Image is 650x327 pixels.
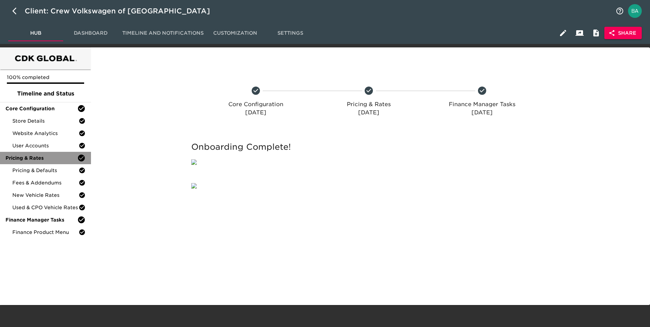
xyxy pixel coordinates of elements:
[612,3,628,19] button: notifications
[604,27,642,40] button: Share
[267,29,313,37] span: Settings
[12,179,79,186] span: Fees & Addendums
[191,183,197,189] img: qkibX1zbU72zw90W6Gan%2FTemplates%2FRjS7uaFIXtg43HUzxvoG%2F3e51d9d6-1114-4229-a5bf-f5ca567b6beb.jpg
[12,130,79,137] span: Website Analytics
[5,155,77,161] span: Pricing & Rates
[610,29,636,37] span: Share
[315,109,423,117] p: [DATE]
[5,216,77,223] span: Finance Manager Tasks
[122,29,204,37] span: Timeline and Notifications
[5,90,85,98] span: Timeline and Status
[202,109,310,117] p: [DATE]
[428,109,536,117] p: [DATE]
[191,142,547,153] h5: Onboarding Complete!
[5,105,77,112] span: Core Configuration
[12,192,79,199] span: New Vehicle Rates
[25,5,220,16] div: Client: Crew Volkswagen of [GEOGRAPHIC_DATA]
[191,159,197,165] img: qkibX1zbU72zw90W6Gan%2FTemplates%2FRjS7uaFIXtg43HUzxvoG%2F5032e6d8-b7fd-493e-871b-cf634c9dfc87.png
[202,100,310,109] p: Core Configuration
[212,29,259,37] span: Customization
[12,117,79,124] span: Store Details
[12,167,79,174] span: Pricing & Defaults
[628,4,642,18] img: Profile
[12,142,79,149] span: User Accounts
[588,25,604,41] button: Internal Notes and Comments
[428,100,536,109] p: Finance Manager Tasks
[555,25,571,41] button: Edit Hub
[315,100,423,109] p: Pricing & Rates
[12,29,59,37] span: Hub
[12,204,79,211] span: Used & CPO Vehicle Rates
[12,229,79,236] span: Finance Product Menu
[7,74,84,81] p: 100% completed
[571,25,588,41] button: Client View
[67,29,114,37] span: Dashboard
